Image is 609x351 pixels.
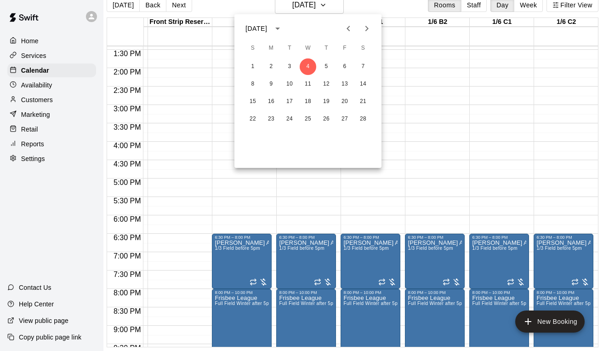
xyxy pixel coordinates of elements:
[318,76,335,92] button: 12
[318,93,335,110] button: 19
[336,111,353,127] button: 27
[355,58,371,75] button: 7
[245,111,261,127] button: 22
[300,39,316,58] span: Wednesday
[355,39,371,58] span: Saturday
[336,58,353,75] button: 6
[336,76,353,92] button: 13
[263,93,279,110] button: 16
[336,39,353,58] span: Friday
[281,93,298,110] button: 17
[245,39,261,58] span: Sunday
[263,111,279,127] button: 23
[245,24,267,34] div: [DATE]
[300,76,316,92] button: 11
[318,58,335,75] button: 5
[300,58,316,75] button: 4
[355,111,371,127] button: 28
[263,58,279,75] button: 2
[336,93,353,110] button: 20
[245,93,261,110] button: 15
[355,76,371,92] button: 14
[281,39,298,58] span: Tuesday
[355,93,371,110] button: 21
[245,76,261,92] button: 8
[245,58,261,75] button: 1
[263,76,279,92] button: 9
[300,111,316,127] button: 25
[281,76,298,92] button: 10
[318,39,335,58] span: Thursday
[358,19,376,38] button: Next month
[318,111,335,127] button: 26
[300,93,316,110] button: 18
[281,111,298,127] button: 24
[263,39,279,58] span: Monday
[281,58,298,75] button: 3
[270,21,285,36] button: calendar view is open, switch to year view
[339,19,358,38] button: Previous month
